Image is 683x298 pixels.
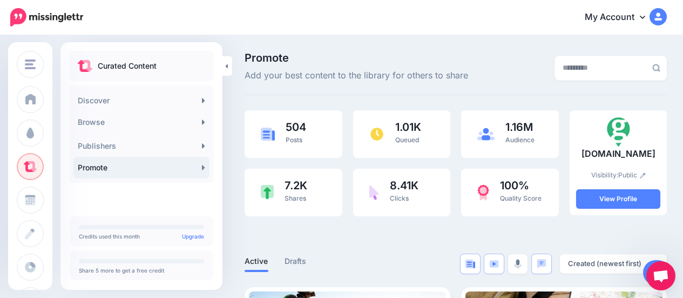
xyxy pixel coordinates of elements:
[489,260,499,268] img: video-blue.png
[576,170,660,181] p: Visibility:
[505,122,535,133] span: 1.16M
[477,184,489,201] img: prize-red.png
[73,111,209,133] a: Browse
[395,136,419,144] span: Queued
[505,136,535,144] span: Audience
[500,180,542,191] span: 100%
[285,255,307,268] a: Drafts
[25,59,36,69] img: menu.png
[78,60,92,72] img: curate.png
[560,254,667,274] button: Created (newest first)
[618,171,646,179] a: Public
[390,180,418,191] span: 8.41K
[245,52,468,63] span: Promote
[285,194,306,202] span: Shares
[98,59,157,72] p: Curated Content
[574,4,667,31] a: My Account
[261,128,275,140] img: article-blue.png
[245,69,468,83] span: Add your best content to the library for others to share
[369,127,384,142] img: clock.png
[285,180,307,191] span: 7.2K
[395,122,421,133] span: 1.01K
[73,135,209,157] a: Publishers
[73,157,209,178] a: Promote
[603,117,633,147] img: 32266850_2049831885232438_4365426440649310208_n-bsa92084_thumb.png
[646,261,675,290] a: Open chat
[261,185,274,200] img: share-green.png
[537,259,546,268] img: chat-square-blue.png
[640,173,646,178] img: pencil.png
[10,8,83,27] img: Missinglettr
[477,128,495,141] img: users-blue.png
[286,136,302,144] span: Posts
[514,259,522,269] img: microphone-grey.png
[465,260,475,268] img: article-blue.png
[73,90,209,111] a: Discover
[369,185,379,200] img: pointer-purple.png
[500,194,542,202] span: Quality Score
[390,194,409,202] span: Clicks
[576,189,660,209] a: View Profile
[652,64,660,72] img: search-grey-6.png
[286,122,306,133] span: 504
[576,147,660,161] p: [DOMAIN_NAME]
[568,259,654,269] div: Created (newest first)
[245,255,268,268] a: Active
